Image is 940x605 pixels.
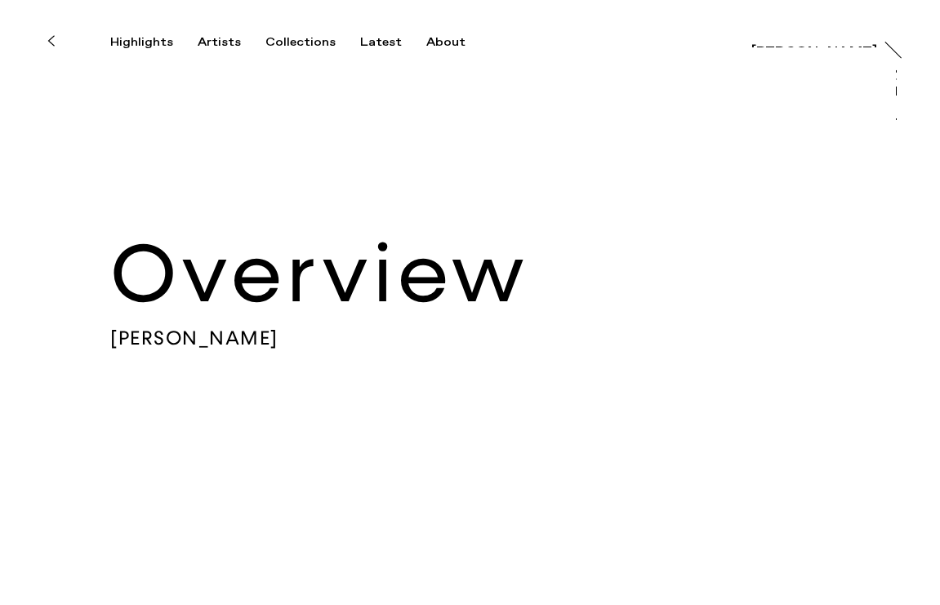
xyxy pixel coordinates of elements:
[265,35,360,50] button: Collections
[110,35,173,50] div: Highlights
[360,35,426,50] button: Latest
[265,35,336,50] div: Collections
[198,35,241,50] div: Artists
[426,35,466,50] div: About
[896,66,912,133] a: At Trayler
[110,35,198,50] button: Highlights
[751,46,877,59] div: [PERSON_NAME]
[751,31,877,47] a: [PERSON_NAME]
[360,35,402,50] div: Latest
[426,35,490,50] button: About
[884,66,898,136] div: At Trayler
[198,35,265,50] button: Artists
[110,224,830,326] h2: Overview
[110,326,830,350] span: [PERSON_NAME]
